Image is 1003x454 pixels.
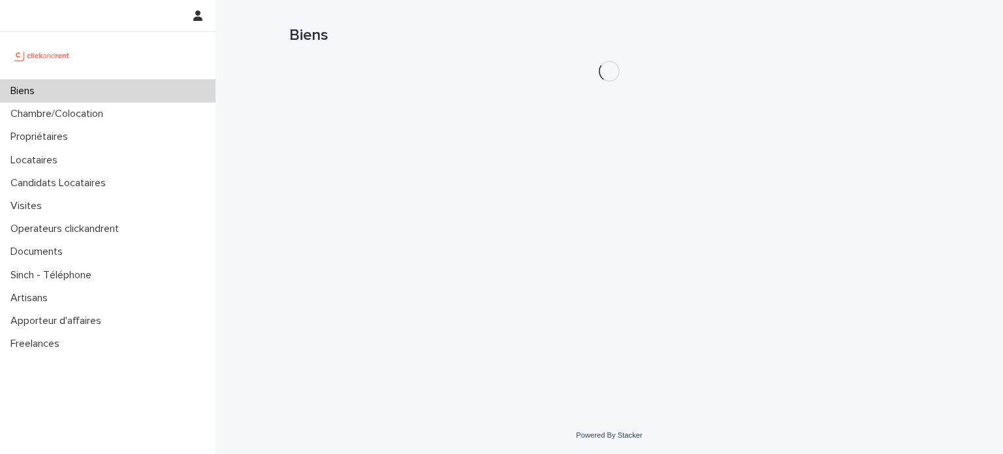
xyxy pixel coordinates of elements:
p: Chambre/Colocation [5,108,114,120]
p: Propriétaires [5,131,78,143]
p: Sinch - Téléphone [5,269,102,282]
p: Apporteur d'affaires [5,315,112,327]
p: Artisans [5,292,58,304]
p: Documents [5,246,73,258]
a: Powered By Stacker [576,431,642,439]
p: Freelances [5,338,70,350]
p: Locataires [5,154,68,167]
p: Candidats Locataires [5,177,116,189]
p: Visites [5,200,52,212]
img: UCB0brd3T0yccxBKYDjQ [10,42,74,69]
p: Operateurs clickandrent [5,223,129,235]
p: Biens [5,85,45,97]
h1: Biens [289,26,929,45]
